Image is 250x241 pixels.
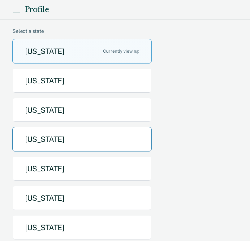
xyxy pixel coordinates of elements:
div: Profile [25,5,49,14]
button: [US_STATE] [12,127,152,151]
button: [US_STATE] [12,98,152,122]
button: [US_STATE] [12,68,152,93]
div: Select a state [12,28,238,34]
button: [US_STATE] [12,215,152,240]
button: [US_STATE] [12,186,152,210]
button: [US_STATE] [12,156,152,181]
button: [US_STATE] [12,39,152,64]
